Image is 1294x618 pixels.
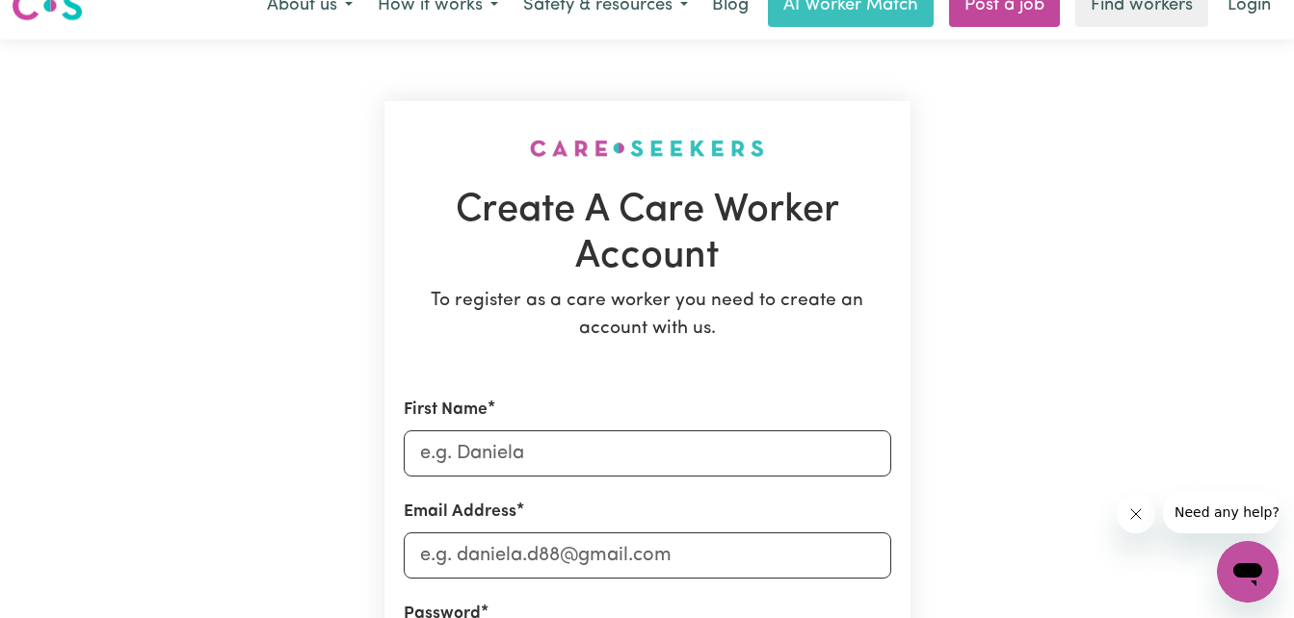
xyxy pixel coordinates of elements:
[404,188,891,280] h1: Create A Care Worker Account
[404,288,891,344] p: To register as a care worker you need to create an account with us.
[1117,495,1155,533] iframe: Close message
[404,430,891,476] input: e.g. Daniela
[1217,541,1279,603] iframe: Button to launch messaging window
[404,532,891,579] input: e.g. daniela.d88@gmail.com
[1163,491,1279,533] iframe: Message from company
[404,398,488,423] label: First Name
[12,13,117,29] span: Need any help?
[404,500,516,525] label: Email Address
